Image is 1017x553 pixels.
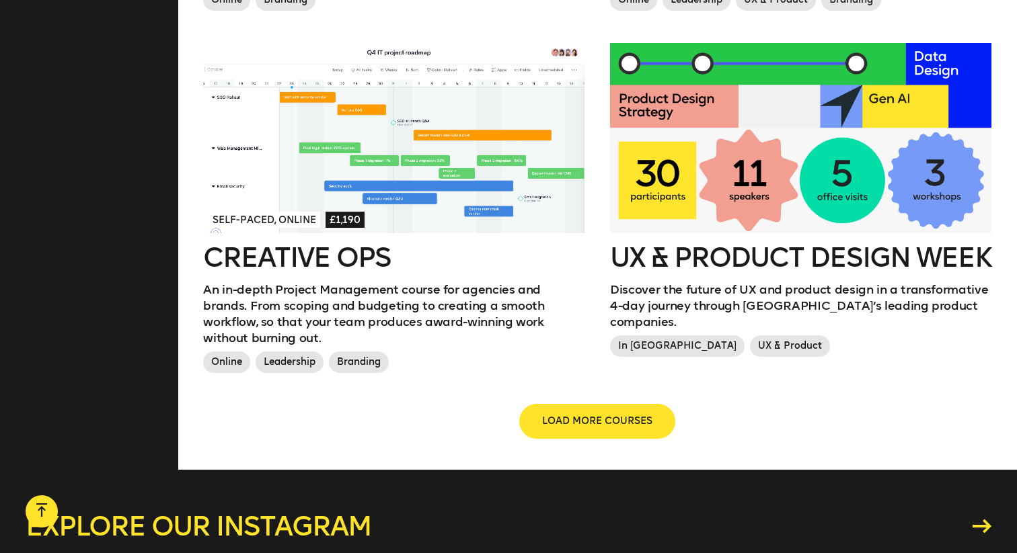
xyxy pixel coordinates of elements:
span: Online [203,351,250,373]
span: Branding [329,351,389,373]
p: An in-depth Project Management course for agencies and brands. From scoping and budgeting to crea... [203,282,585,346]
p: Discover the future of UX and product design in a transformative 4-day journey through [GEOGRAPHI... [610,282,991,330]
button: LOAD MORE COURSES [521,405,674,437]
span: In [GEOGRAPHIC_DATA] [610,335,745,357]
span: UX & Product [750,335,830,357]
a: Self-paced, Online£1,190Creative OpsAn in-depth Project Management course for agencies and brands... [203,43,585,379]
span: £1,190 [326,212,365,228]
a: UX & Product Design WeekDiscover the future of UX and product design in a transformative 4-day jo... [610,43,991,363]
h2: UX & Product Design Week [610,244,991,271]
h2: Creative Ops [203,244,585,271]
span: Leadership [256,351,324,373]
span: Self-paced, Online [209,212,320,228]
span: LOAD MORE COURSES [542,415,652,428]
a: Explore our instagram [26,513,991,540]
